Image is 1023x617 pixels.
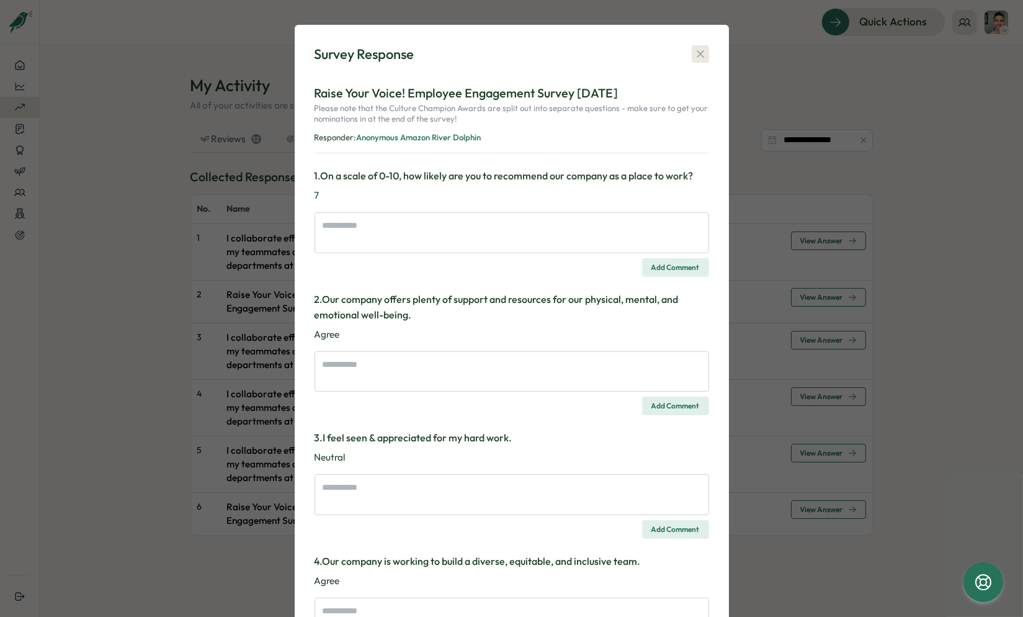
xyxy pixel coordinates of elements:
h3: 3 . I feel seen & appreciated for my hard work. [315,430,709,446]
p: 7 [315,189,709,202]
span: Add Comment [651,259,700,276]
p: Please note that the Culture Champion Awards are split out into separate questions - make sure to... [315,103,709,130]
span: Responder: [315,132,357,142]
p: Agree [315,328,709,341]
span: Add Comment [651,397,700,415]
span: Anonymous Amazon River Dolphin [357,132,481,142]
button: Add Comment [642,520,709,539]
p: Raise Your Voice! Employee Engagement Survey [DATE] [315,84,709,103]
span: Add Comment [651,521,700,538]
h3: 2 . Our company offers plenty of support and resources for our physical, mental, and emotional we... [315,292,709,323]
h3: 4 . Our company is working to build a diverse, equitable, and inclusive team. [315,554,709,569]
p: Neutral [315,451,709,464]
div: Survey Response [315,45,414,64]
p: Agree [315,574,709,588]
button: Add Comment [642,397,709,415]
button: Add Comment [642,258,709,277]
h3: 1 . On a scale of 0-10, how likely are you to recommend our company as a place to work? [315,168,709,184]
